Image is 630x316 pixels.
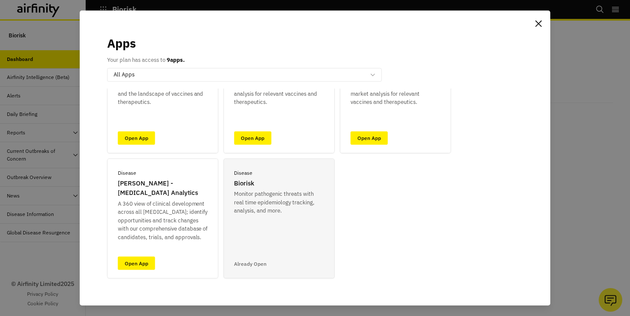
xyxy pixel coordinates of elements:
[118,64,208,106] p: A complete 360 view on the progression of the [MEDICAL_DATA] pandemic, the political responses, a...
[118,199,208,241] p: A 360 view of clinical development across all [MEDICAL_DATA]; identify opportunities and track ch...
[114,70,135,79] p: All Apps
[234,260,267,267] p: Already Open
[167,56,185,64] b: 9 apps.
[118,256,155,270] a: Open App
[118,178,208,197] p: [PERSON_NAME] - [MEDICAL_DATA] Analytics
[234,131,271,145] a: Open App
[234,190,324,215] p: Monitor pathogenic threats with real time epidemiology tracking, analysis, and more.
[118,169,136,176] p: Disease
[351,131,388,145] a: Open App
[107,35,136,53] p: Apps
[234,169,252,176] p: Disease
[118,131,155,145] a: Open App
[351,64,441,106] p: A complete 360 view on [MEDICAL_DATA] and the latest science, competitive insights, and market an...
[107,56,185,64] p: Your plan has access to
[234,64,324,106] p: A complete 360 view on seasonal RSV and the latest science, competitive insights, and market anal...
[234,178,254,188] p: Biorisk
[531,17,545,30] button: Close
